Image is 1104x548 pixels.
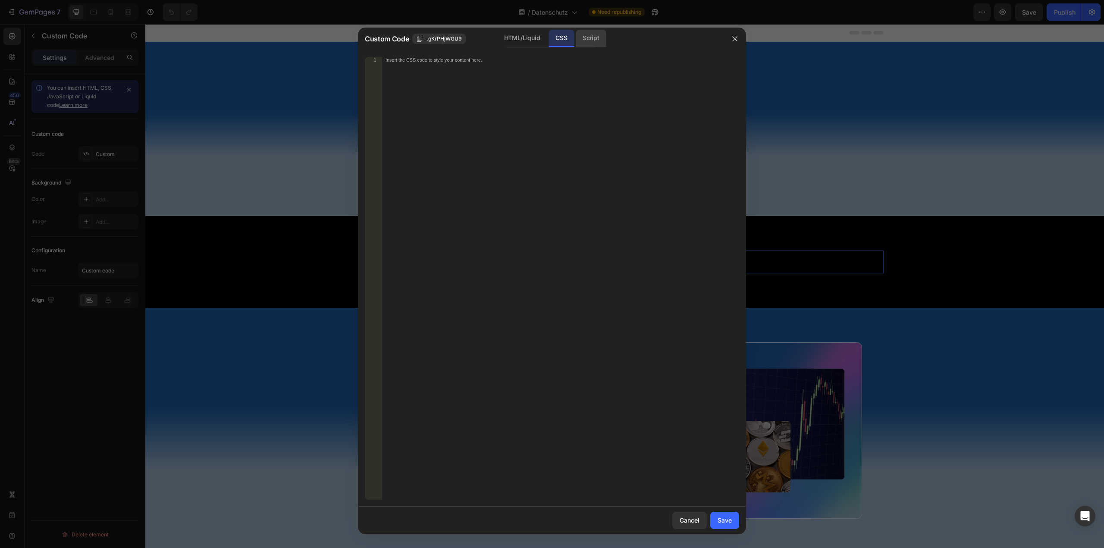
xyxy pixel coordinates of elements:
[261,353,439,424] strong: Werde ein Teil unserer Community und sei einen Schritt voraus mit unserem Newsletter!
[412,34,466,44] button: .gKrPHjWGU9
[549,30,574,47] div: CSS
[672,512,707,529] button: Cancel
[221,233,738,242] p: Publish the page to see the content.
[427,35,462,43] span: .gKrPHjWGU9
[710,512,739,529] button: Save
[411,106,548,133] strong: Datenschutz
[365,34,409,44] span: Custom Code
[386,57,700,63] div: Insert the CSS code to style your content here.
[365,57,382,63] div: 1
[576,30,606,47] div: Script
[260,445,475,454] p: Publish the page to see the content.
[537,397,645,469] img: gempages_575672810488201802-d1f1dba5-d50b-4b4c-afdb-753d8206e269.jpg
[718,516,732,525] div: Save
[591,344,699,455] img: gempages_575672810488201802-4f0ecba5-c37e-4a09-b924-d6679a6b2555.jpg
[1075,506,1095,526] div: Open Intercom Messenger
[232,214,268,222] div: Custom Code
[497,30,547,47] div: HTML/Liquid
[680,516,699,525] div: Cancel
